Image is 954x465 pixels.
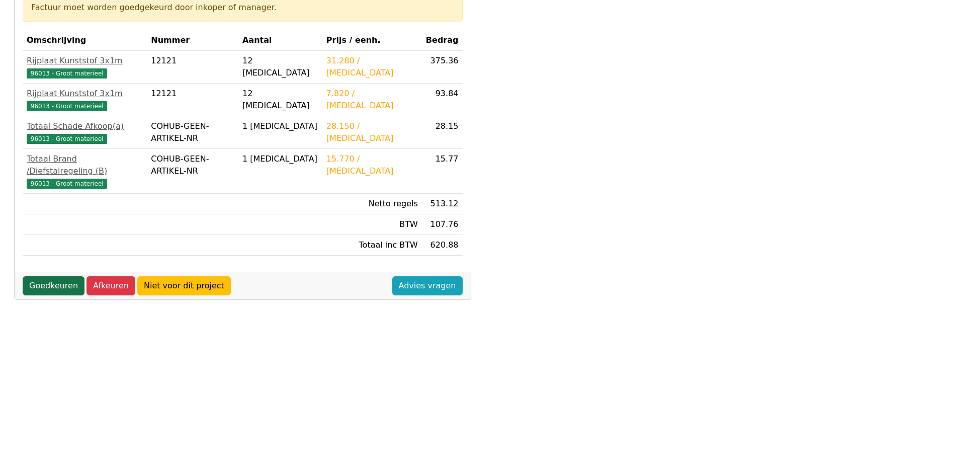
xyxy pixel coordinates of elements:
[27,88,143,100] div: Rijplaat Kunststof 3x1m
[422,51,463,84] td: 375.36
[242,88,318,112] div: 12 [MEDICAL_DATA]
[27,68,107,79] span: 96013 - Groot materieel
[27,153,143,189] a: Totaal Brand /Diefstalregeling (B)96013 - Groot materieel
[326,120,418,144] div: 28.150 / [MEDICAL_DATA]
[86,276,135,295] a: Afkeuren
[326,55,418,79] div: 31.280 / [MEDICAL_DATA]
[27,55,143,79] a: Rijplaat Kunststof 3x1m96013 - Groot materieel
[27,88,143,112] a: Rijplaat Kunststof 3x1m96013 - Groot materieel
[422,30,463,51] th: Bedrag
[27,179,107,189] span: 96013 - Groot materieel
[31,2,454,14] div: Factuur moet worden goedgekeurd door inkoper of manager.
[242,55,318,79] div: 12 [MEDICAL_DATA]
[147,51,238,84] td: 12121
[27,120,143,132] div: Totaal Schade Afkoop(a)
[326,88,418,112] div: 7.820 / [MEDICAL_DATA]
[23,276,84,295] a: Goedkeuren
[27,120,143,144] a: Totaal Schade Afkoop(a)96013 - Groot materieel
[392,276,463,295] a: Advies vragen
[27,55,143,67] div: Rijplaat Kunststof 3x1m
[27,101,107,111] span: 96013 - Groot materieel
[422,149,463,194] td: 15.77
[322,30,422,51] th: Prijs / eenh.
[422,214,463,235] td: 107.76
[322,194,422,214] td: Netto regels
[422,116,463,149] td: 28.15
[147,116,238,149] td: COHUB-GEEN-ARTIKEL-NR
[137,276,231,295] a: Niet voor dit project
[422,235,463,256] td: 620.88
[147,84,238,116] td: 12121
[238,30,322,51] th: Aantal
[27,153,143,177] div: Totaal Brand /Diefstalregeling (B)
[422,84,463,116] td: 93.84
[326,153,418,177] div: 15.770 / [MEDICAL_DATA]
[147,149,238,194] td: COHUB-GEEN-ARTIKEL-NR
[23,30,147,51] th: Omschrijving
[242,153,318,165] div: 1 [MEDICAL_DATA]
[242,120,318,132] div: 1 [MEDICAL_DATA]
[422,194,463,214] td: 513.12
[147,30,238,51] th: Nummer
[322,214,422,235] td: BTW
[322,235,422,256] td: Totaal inc BTW
[27,134,107,144] span: 96013 - Groot materieel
